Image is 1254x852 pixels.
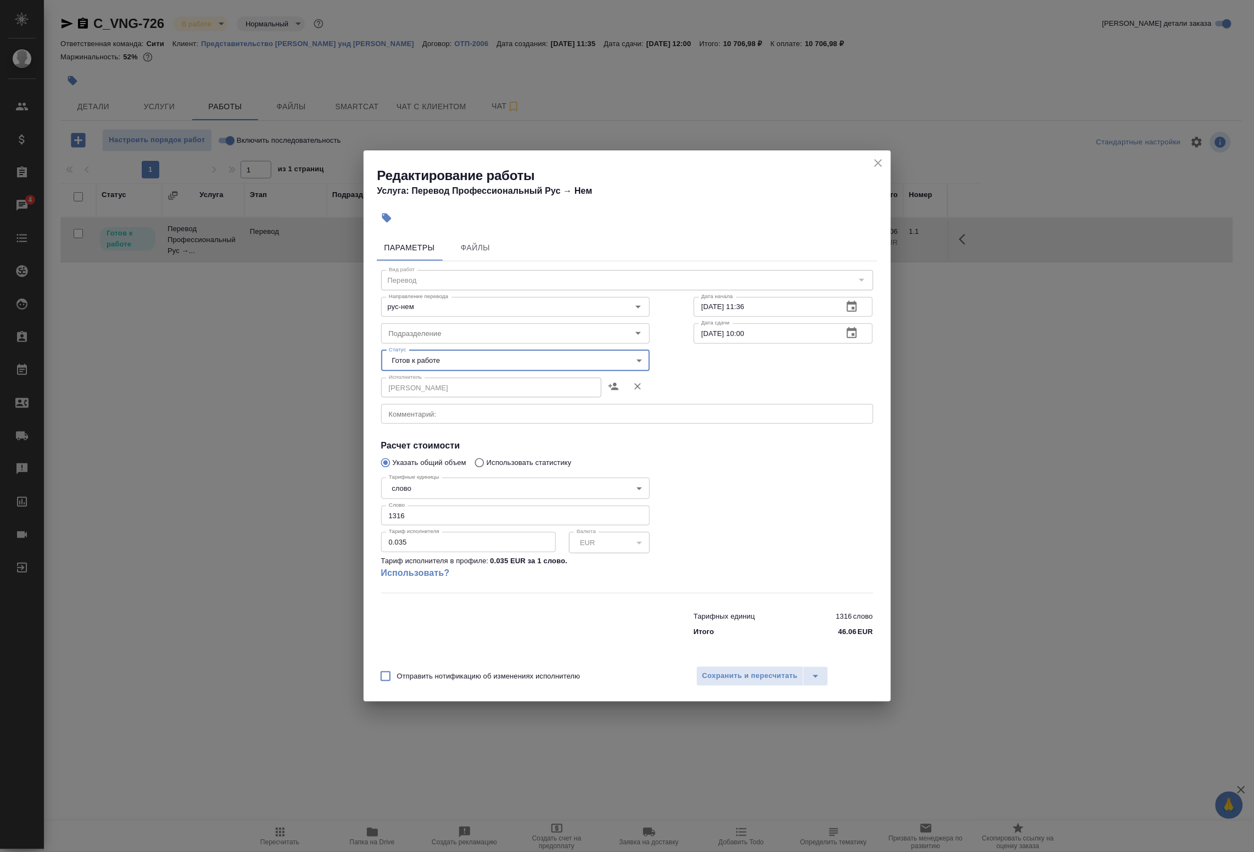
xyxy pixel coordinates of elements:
[381,478,650,498] div: слово
[631,326,646,341] button: Open
[381,556,489,567] p: Тариф исполнителя в профиле:
[696,666,829,686] div: split button
[703,670,798,682] span: Сохранить и пересчитать
[375,206,399,230] button: Добавить тэг
[377,184,891,198] h4: Услуга: Перевод Профессиональный Рус → Нем
[449,241,502,255] span: Файлы
[694,611,755,622] p: Тарифных единиц
[577,538,598,547] button: EUR
[694,626,714,637] p: Итого
[626,373,650,400] button: Удалить
[696,666,804,686] button: Сохранить и пересчитать
[377,167,891,184] h2: Редактирование работы
[389,356,444,365] button: Готов к работе
[853,611,873,622] p: слово
[381,439,873,452] h4: Расчет стоимости
[381,567,650,580] a: Использовать?
[397,671,581,682] span: Отправить нотификацию об изменениях исполнителю
[836,611,852,622] p: 1316
[383,241,436,255] span: Параметры
[601,373,626,400] button: Назначить
[381,350,650,371] div: Готов к работе
[870,155,887,171] button: close
[858,626,873,637] p: EUR
[838,626,856,637] p: 46.06
[569,532,650,553] div: EUR
[631,299,646,315] button: Open
[389,484,415,493] button: слово
[490,556,567,567] p: 0.035 EUR за 1 слово .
